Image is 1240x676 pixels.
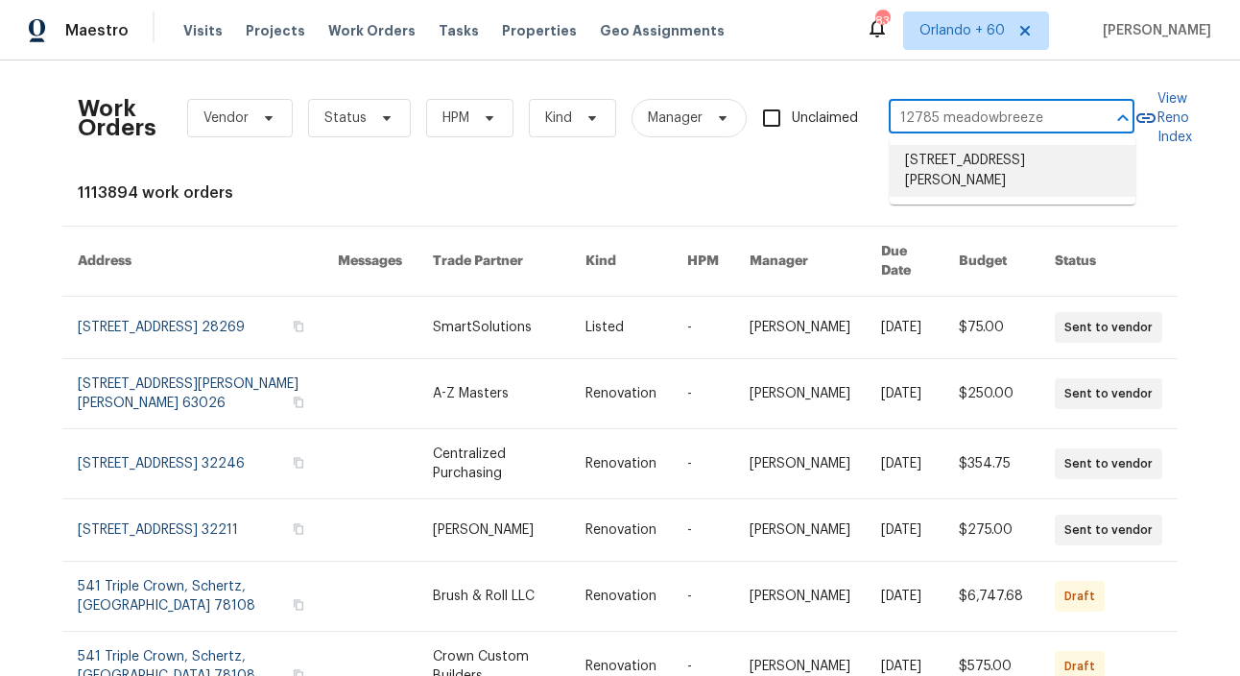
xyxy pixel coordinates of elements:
[866,227,943,297] th: Due Date
[1134,89,1192,147] a: View Reno Index
[672,227,734,297] th: HPM
[889,104,1081,133] input: Enter in an address
[417,227,569,297] th: Trade Partner
[672,562,734,632] td: -
[600,21,725,40] span: Geo Assignments
[648,109,703,128] span: Manager
[322,227,417,297] th: Messages
[183,21,223,40] span: Visits
[290,394,307,411] button: Copy Address
[672,359,734,429] td: -
[570,499,672,562] td: Renovation
[246,21,305,40] span: Projects
[672,499,734,562] td: -
[875,12,889,31] div: 831
[502,21,577,40] span: Properties
[734,429,866,499] td: [PERSON_NAME]
[62,227,322,297] th: Address
[919,21,1005,40] span: Orlando + 60
[943,227,1039,297] th: Budget
[570,562,672,632] td: Renovation
[672,297,734,359] td: -
[324,109,367,128] span: Status
[1095,21,1211,40] span: [PERSON_NAME]
[890,145,1135,197] li: [STREET_ADDRESS][PERSON_NAME]
[570,429,672,499] td: Renovation
[290,318,307,335] button: Copy Address
[734,297,866,359] td: [PERSON_NAME]
[570,359,672,429] td: Renovation
[203,109,249,128] span: Vendor
[78,99,156,137] h2: Work Orders
[290,520,307,538] button: Copy Address
[439,24,479,37] span: Tasks
[65,21,129,40] span: Maestro
[417,499,569,562] td: [PERSON_NAME]
[78,183,1162,203] div: 1113894 work orders
[672,429,734,499] td: -
[417,297,569,359] td: SmartSolutions
[328,21,416,40] span: Work Orders
[570,297,672,359] td: Listed
[417,562,569,632] td: Brush & Roll LLC
[570,227,672,297] th: Kind
[734,499,866,562] td: [PERSON_NAME]
[417,359,569,429] td: A-Z Masters
[1039,227,1178,297] th: Status
[734,562,866,632] td: [PERSON_NAME]
[734,359,866,429] td: [PERSON_NAME]
[442,109,469,128] span: HPM
[290,596,307,614] button: Copy Address
[792,109,858,129] span: Unclaimed
[1109,105,1136,132] button: Close
[290,454,307,471] button: Copy Address
[734,227,866,297] th: Manager
[417,429,569,499] td: Centralized Purchasing
[545,109,572,128] span: Kind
